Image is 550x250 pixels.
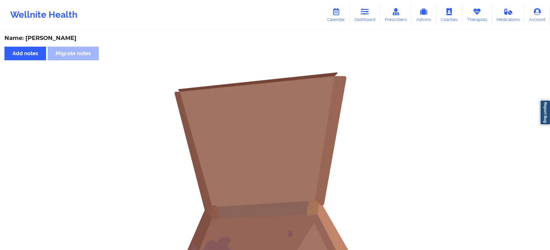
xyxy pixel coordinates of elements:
[436,4,462,25] a: Coaches
[492,4,525,25] a: Medications
[322,4,350,25] a: Calendar
[411,4,436,25] a: Admins
[350,4,380,25] a: Dashboard
[4,47,46,60] button: Add notes
[380,4,412,25] a: Prescribers
[462,4,492,25] a: Therapists
[540,100,550,125] a: Report Bug
[4,35,546,42] div: Name: [PERSON_NAME]
[524,4,550,25] a: Account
